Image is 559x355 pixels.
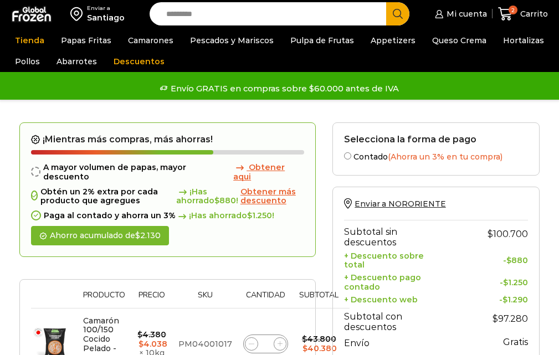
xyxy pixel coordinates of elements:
div: Paga al contado y ahorra un 3% [31,211,305,220]
bdi: 880 [214,195,236,205]
strong: Gratis [503,337,528,347]
a: Abarrotes [51,51,102,72]
th: Envío [344,333,428,352]
input: Product quantity [258,336,274,352]
span: Enviar a NORORIENTE [355,199,445,209]
div: Obtén un 2% extra por cada producto que agregues [31,187,305,206]
th: Precio [131,291,173,308]
span: $ [488,229,493,239]
a: Enviar a NORORIENTE [344,199,445,209]
h2: ¡Mientras más compras, más ahorras! [31,134,305,145]
a: Obtener más descuento [240,187,305,206]
a: Pescados y Mariscos [184,30,279,51]
div: Enviar a [87,4,125,12]
span: Obtener más descuento [240,187,296,206]
a: Pollos [9,51,45,72]
a: 2 Carrito [498,1,548,27]
a: Hortalizas [498,30,550,51]
span: (Ahorra un 3% en tu compra) [388,152,502,162]
span: $ [506,255,511,265]
th: Subtotal con descuentos [344,305,428,333]
a: Obtener aqui [233,163,304,182]
span: 2 [509,6,517,14]
span: ¡Has ahorrado ! [176,211,274,220]
a: Mi cuenta [432,3,486,25]
label: Contado [344,150,528,162]
th: Subtotal sin descuentos [344,220,428,248]
bdi: 40.380 [302,343,337,353]
bdi: 97.280 [493,313,528,324]
th: Producto [78,291,131,308]
bdi: 100.700 [488,229,528,239]
a: Appetizers [365,30,421,51]
bdi: 1.250 [503,277,528,287]
th: + Descuento web [344,292,428,305]
div: A mayor volumen de papas, mayor descuento [31,163,305,182]
bdi: 43.800 [302,334,336,344]
img: address-field-icon.svg [70,4,87,23]
a: Pulpa de Frutas [285,30,360,51]
div: Ahorro acumulado de [31,226,169,245]
span: Obtener aqui [233,162,285,182]
span: $ [247,210,252,220]
span: Mi cuenta [444,8,487,19]
a: Queso Crema [427,30,492,51]
div: Santiago [87,12,125,23]
a: Camarones [122,30,179,51]
a: Descuentos [108,51,170,72]
bdi: 4.038 [139,339,167,349]
td: - [428,248,529,270]
span: $ [502,295,507,305]
td: - [428,292,529,305]
span: ¡Has ahorrado ! [176,187,238,206]
td: - [428,270,529,292]
span: $ [302,334,307,344]
input: Contado(Ahorra un 3% en tu compra) [344,152,351,160]
bdi: 4.380 [137,330,166,339]
th: + Descuento pago contado [344,270,428,292]
span: $ [493,313,498,324]
bdi: 2.130 [135,230,161,240]
a: Papas Fritas [55,30,117,51]
h2: Selecciona la forma de pago [344,134,528,145]
th: + Descuento sobre total [344,248,428,270]
a: Tienda [9,30,50,51]
th: Cantidad [238,291,294,308]
th: Subtotal [294,291,344,308]
span: $ [137,330,142,339]
span: $ [503,277,508,287]
span: $ [302,343,307,353]
bdi: 1.290 [502,295,528,305]
bdi: 1.250 [247,210,272,220]
bdi: 880 [506,255,528,265]
span: $ [135,230,140,240]
th: Sku [173,291,238,308]
span: $ [214,195,219,205]
span: Carrito [517,8,548,19]
button: Search button [386,2,409,25]
span: $ [139,339,143,349]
